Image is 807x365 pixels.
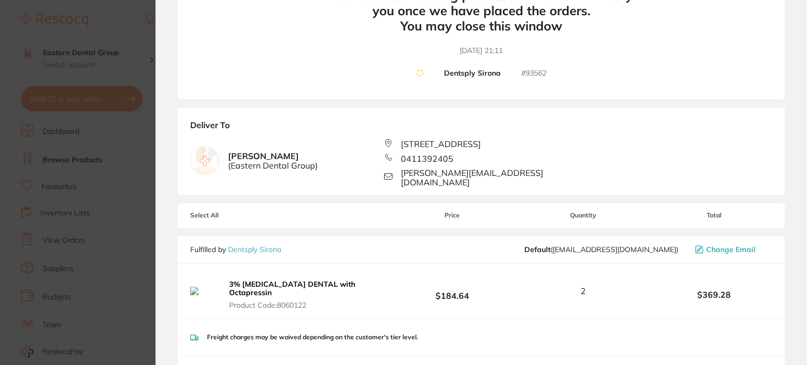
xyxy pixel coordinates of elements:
b: $184.64 [394,281,511,301]
img: cart-spinner.png [416,69,423,77]
b: Default [524,245,551,254]
b: $369.28 [656,290,772,299]
span: [STREET_ADDRESS] [401,139,481,149]
time: [DATE] 21:11 [460,46,503,56]
span: Price [394,212,511,219]
a: Dentsply Sirona [228,245,281,254]
span: 0411392405 [401,154,453,163]
p: Freight charges may be waived depending on the customer's tier level. [207,333,418,341]
small: # 93562 [521,69,546,78]
b: 3% [MEDICAL_DATA] DENTAL with Octapressin [229,279,355,297]
span: [PERSON_NAME][EMAIL_ADDRESS][DOMAIN_NAME] [401,168,578,187]
p: Fulfilled by [190,245,281,254]
b: [PERSON_NAME] [228,151,318,171]
span: Change Email [706,245,756,254]
button: Change Email [692,245,772,254]
span: ( Eastern Dental Group ) [228,161,318,170]
button: 3% [MEDICAL_DATA] DENTAL with Octapressin Product Code:8060122 [226,279,394,310]
span: 2 [581,286,586,296]
span: Product Code: 8060122 [229,301,390,309]
b: Deliver To [190,120,772,139]
b: Dentsply Sirona [444,69,501,78]
img: ejBwbzdrbA [190,287,218,295]
span: Total [656,212,772,219]
img: empty.jpg [191,147,219,175]
span: Quantity [510,212,656,219]
span: Select All [190,212,295,219]
span: clientservices@dentsplysirona.com [524,245,678,254]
